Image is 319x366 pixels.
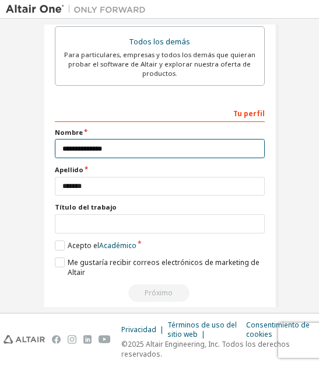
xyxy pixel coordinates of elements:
[6,4,152,15] img: Altair Uno
[99,333,110,346] img: youtube.svg
[55,284,265,302] div: Read and acccept EULA to continue
[246,320,316,339] div: Consentimiento de cookies
[55,128,265,137] label: Nombre
[52,333,61,346] img: facebook.svg
[55,165,265,175] label: Apellido
[68,333,76,346] img: instagram.svg
[3,333,45,346] img: altair_logo.svg
[167,320,247,339] div: Términos de uso del sitio web
[55,103,265,122] div: Tu perfil
[121,339,290,359] font: 2025 Altair Engineering, Inc. Todos los derechos reservados.
[121,325,167,334] div: Privacidad
[121,339,316,359] p: ©
[62,50,257,78] div: Para particulares, empresas y todos los demás que quieran probar el software de Altair y explorar...
[55,257,265,277] label: Me gustaría recibir correos electrónicos de marketing de Altair
[55,203,265,212] label: Título del trabajo
[55,240,136,250] label: Acepto el
[83,333,92,346] img: linkedin.svg
[62,34,257,50] div: Todos los demás
[99,240,136,250] a: Académico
